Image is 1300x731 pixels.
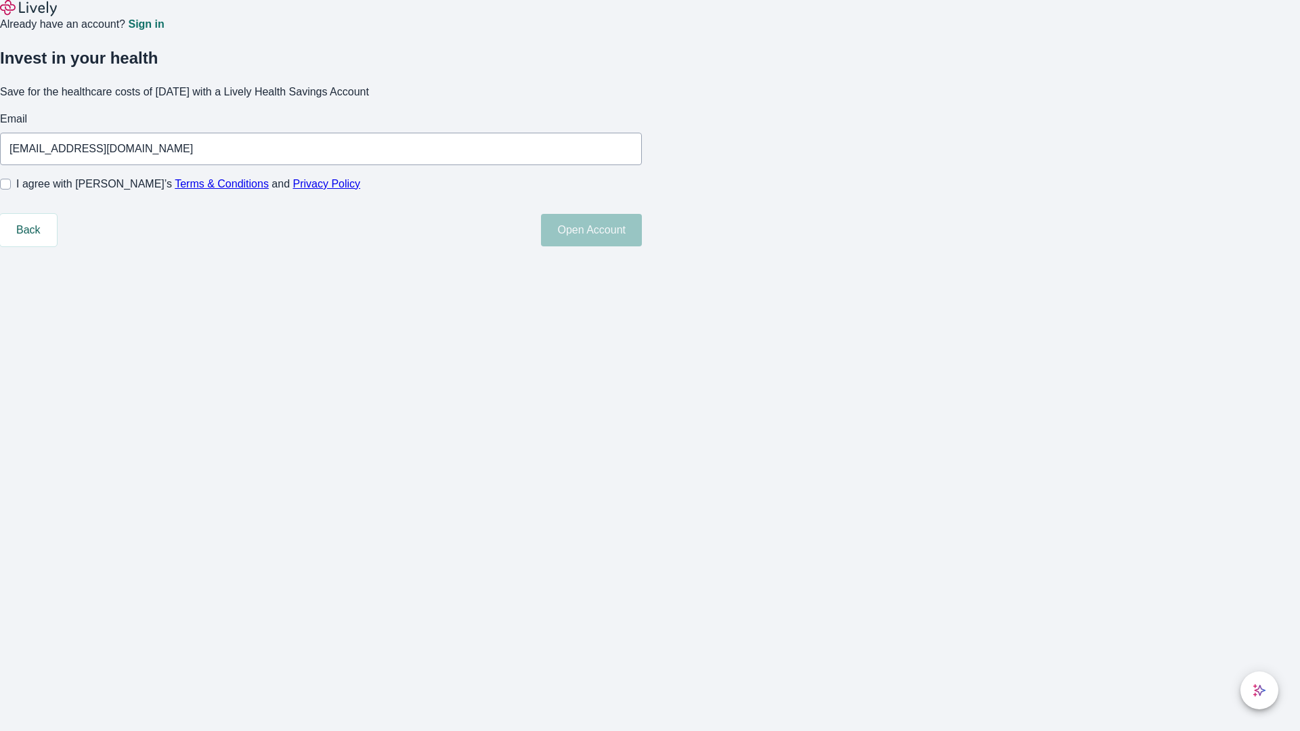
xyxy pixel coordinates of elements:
a: Sign in [128,19,164,30]
button: chat [1240,671,1278,709]
span: I agree with [PERSON_NAME]’s and [16,176,360,192]
a: Terms & Conditions [175,178,269,190]
a: Privacy Policy [293,178,361,190]
svg: Lively AI Assistant [1253,684,1266,697]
